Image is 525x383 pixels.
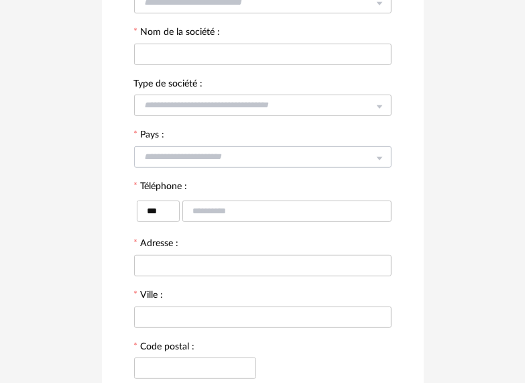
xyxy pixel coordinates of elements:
[134,130,165,142] label: Pays :
[134,239,179,251] label: Adresse :
[134,28,221,40] label: Nom de la société :
[134,290,164,303] label: Ville :
[134,342,195,354] label: Code postal :
[134,79,203,91] label: Type de société :
[134,182,188,194] label: Téléphone :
